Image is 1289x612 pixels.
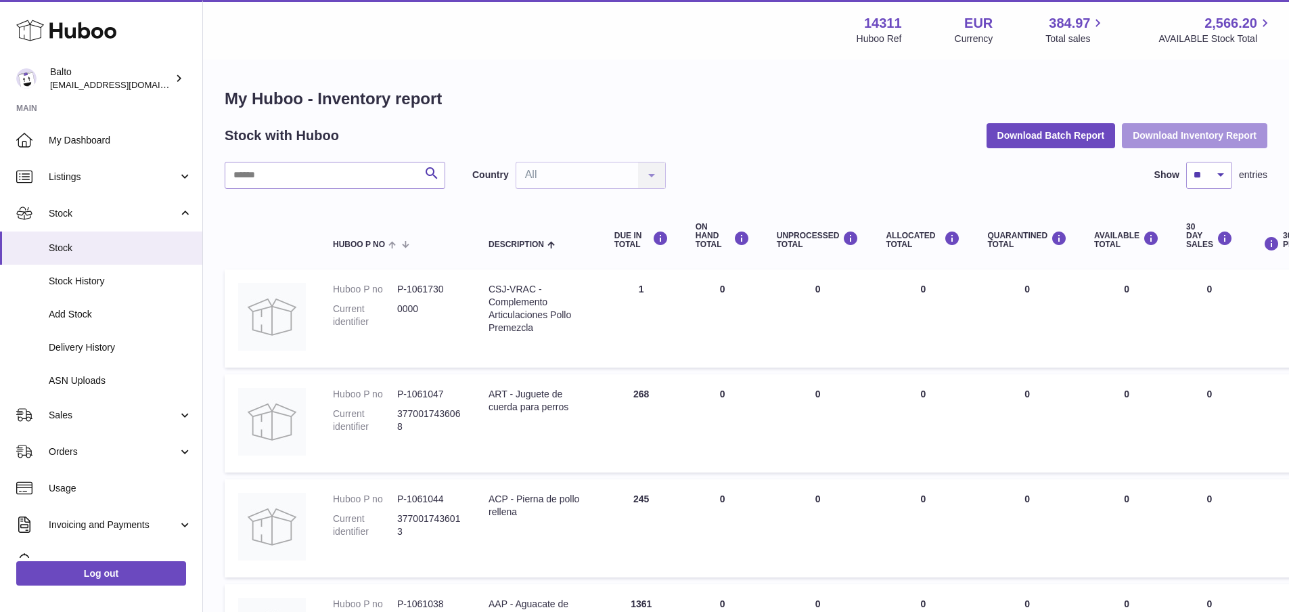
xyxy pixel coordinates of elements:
dt: Huboo P no [333,283,397,296]
span: [EMAIL_ADDRESS][DOMAIN_NAME] [50,79,199,90]
div: ALLOCATED Total [886,231,960,249]
img: product image [238,493,306,561]
td: 0 [763,479,873,577]
td: 0 [1173,374,1246,473]
dt: Current identifier [333,512,397,538]
span: Usage [49,482,192,495]
span: My Dashboard [49,134,192,147]
dt: Current identifier [333,408,397,433]
img: product image [238,283,306,351]
span: Stock [49,242,192,255]
td: 0 [872,479,974,577]
span: Stock [49,207,178,220]
dt: Huboo P no [333,598,397,611]
span: Delivery History [49,341,192,354]
span: ASN Uploads [49,374,192,387]
td: 0 [1081,479,1173,577]
td: 0 [682,374,763,473]
dd: P-1061047 [397,388,461,401]
dd: P-1061038 [397,598,461,611]
span: 2,566.20 [1204,14,1257,32]
dt: Huboo P no [333,388,397,401]
img: ops@balto.fr [16,68,37,89]
span: Invoicing and Payments [49,519,178,531]
button: Download Inventory Report [1122,123,1267,148]
div: DUE IN TOTAL [614,231,669,249]
dd: 3770017436013 [397,512,461,538]
span: Sales [49,409,178,422]
a: Log out [16,561,186,586]
strong: 14311 [864,14,902,32]
td: 0 [1081,269,1173,368]
label: Show [1154,169,1179,181]
td: 0 [1081,374,1173,473]
td: 0 [872,269,974,368]
td: 0 [763,374,873,473]
dd: 3770017436068 [397,408,461,433]
div: Huboo Ref [857,32,902,45]
div: AVAILABLE Total [1094,231,1159,249]
td: 245 [601,479,682,577]
span: Description [489,240,544,249]
img: product image [238,388,306,456]
div: 30 DAY SALES [1186,223,1233,250]
label: Country [472,169,509,181]
a: 384.97 Total sales [1045,14,1106,45]
dd: P-1061044 [397,493,461,506]
button: Download Batch Report [987,123,1116,148]
dt: Huboo P no [333,493,397,506]
span: Huboo P no [333,240,385,249]
div: ACP - Pierna de pollo rellena [489,493,587,519]
h1: My Huboo - Inventory report [225,88,1267,110]
td: 0 [1173,479,1246,577]
div: CSJ-VRAC - Complemento Articulaciones Pollo Premezcla [489,283,587,334]
span: Total sales [1045,32,1106,45]
span: Add Stock [49,308,192,321]
td: 0 [763,269,873,368]
dd: P-1061730 [397,283,461,296]
td: 0 [872,374,974,473]
div: ON HAND Total [696,223,750,250]
td: 1 [601,269,682,368]
span: 0 [1024,284,1030,294]
td: 268 [601,374,682,473]
span: Orders [49,445,178,458]
div: Currency [955,32,993,45]
span: 384.97 [1049,14,1090,32]
a: 2,566.20 AVAILABLE Stock Total [1158,14,1273,45]
dd: 0000 [397,303,461,328]
div: ART - Juguete de cuerda para perros [489,388,587,414]
div: QUARANTINED Total [987,231,1067,249]
span: Listings [49,171,178,183]
div: Balto [50,66,172,91]
td: 0 [682,269,763,368]
strong: EUR [964,14,993,32]
dt: Current identifier [333,303,397,328]
span: entries [1239,169,1267,181]
div: UNPROCESSED Total [777,231,859,249]
span: Stock History [49,275,192,288]
span: AVAILABLE Stock Total [1158,32,1273,45]
span: 0 [1024,598,1030,609]
span: 0 [1024,389,1030,399]
span: 0 [1024,494,1030,504]
td: 0 [682,479,763,577]
span: Cases [49,555,192,568]
td: 0 [1173,269,1246,368]
h2: Stock with Huboo [225,127,339,145]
